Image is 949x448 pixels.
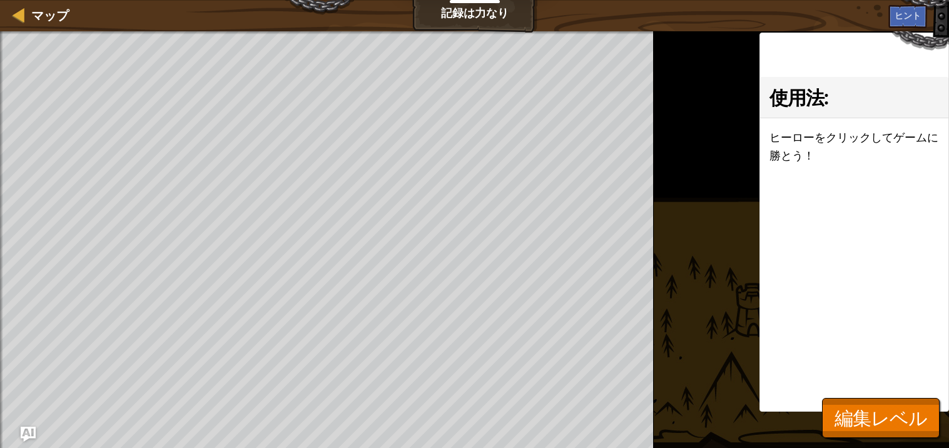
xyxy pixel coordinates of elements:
[21,427,36,442] button: Ask AI
[895,9,921,21] span: ヒント
[822,398,940,438] button: 編集レベル
[31,7,69,24] span: マップ
[769,128,939,164] p: ヒーローをクリックしてゲームに勝とう！
[769,84,824,110] span: 使用法
[835,405,927,430] span: 編集レベル
[25,7,69,24] a: マップ
[769,83,939,111] h3: :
